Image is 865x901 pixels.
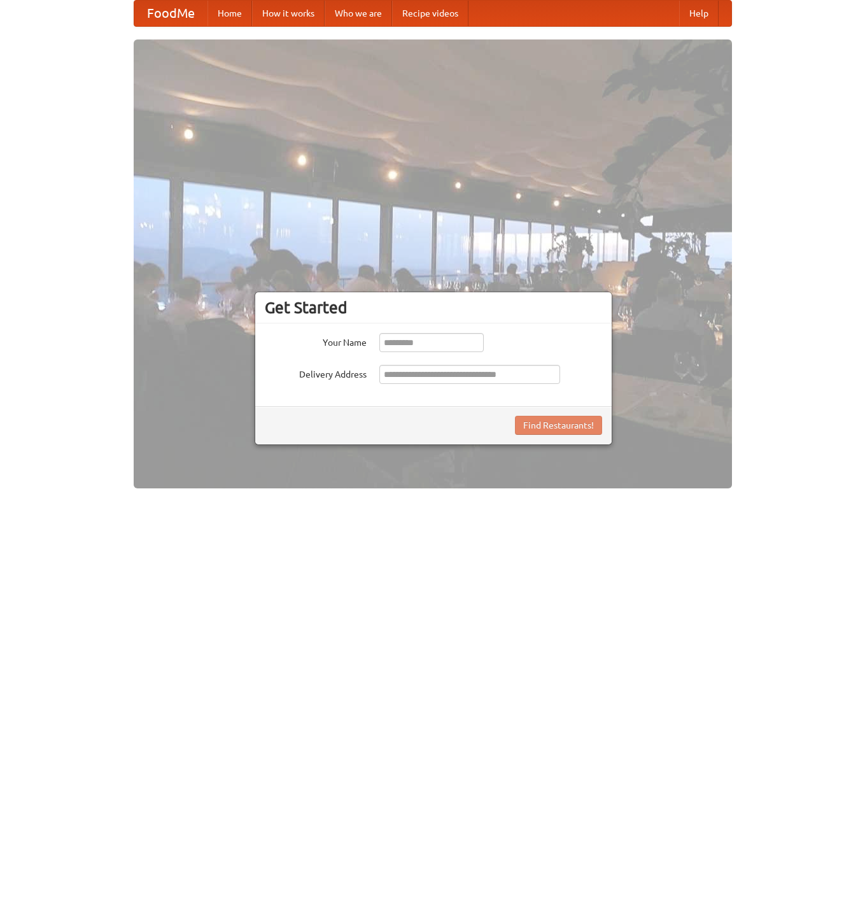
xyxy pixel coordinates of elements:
[252,1,325,26] a: How it works
[134,1,207,26] a: FoodMe
[325,1,392,26] a: Who we are
[392,1,468,26] a: Recipe videos
[679,1,719,26] a: Help
[207,1,252,26] a: Home
[265,365,367,381] label: Delivery Address
[265,298,602,317] h3: Get Started
[265,333,367,349] label: Your Name
[515,416,602,435] button: Find Restaurants!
